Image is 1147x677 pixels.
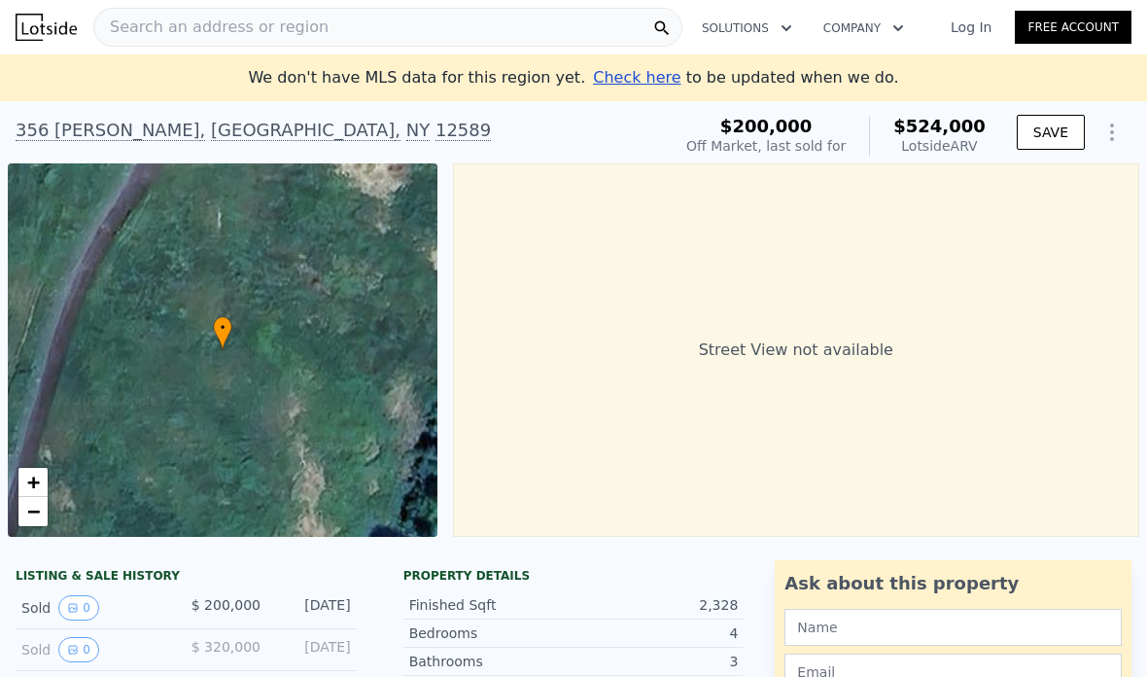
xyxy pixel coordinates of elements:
[58,595,99,621] button: View historical data
[409,624,573,643] div: Bedrooms
[893,116,986,136] span: $524,000
[191,639,261,655] span: $ 320,000
[16,568,357,588] div: LISTING & SALE HISTORY
[27,470,40,494] span: +
[16,14,77,41] img: Lotside
[248,66,898,89] div: We don't have MLS data for this region yet.
[191,597,261,613] span: $ 200,000
[18,497,48,526] a: Zoom out
[409,595,573,615] div: Finished Sqft
[686,11,808,46] button: Solutions
[27,499,40,523] span: −
[1015,11,1131,44] a: Free Account
[784,609,1122,646] input: Name
[927,18,1015,37] a: Log In
[784,570,1122,597] div: Ask about this property
[94,16,329,39] span: Search an address or region
[21,595,170,621] div: Sold
[409,652,573,671] div: Bathrooms
[453,163,1139,537] div: Street View not available
[213,316,232,350] div: •
[573,595,738,615] div: 2,328
[808,11,920,46] button: Company
[18,468,48,497] a: Zoom in
[893,136,986,156] div: Lotside ARV
[1017,115,1085,150] button: SAVE
[593,68,680,87] span: Check here
[720,116,813,136] span: $200,000
[1093,113,1131,152] button: Show Options
[593,66,898,89] div: to be updated when we do.
[573,652,738,671] div: 3
[58,637,99,662] button: View historical data
[276,637,351,662] div: [DATE]
[213,319,232,337] span: •
[686,136,846,156] div: Off Market, last sold for
[276,595,351,621] div: [DATE]
[21,637,170,662] div: Sold
[403,568,745,584] div: Property details
[573,624,738,643] div: 4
